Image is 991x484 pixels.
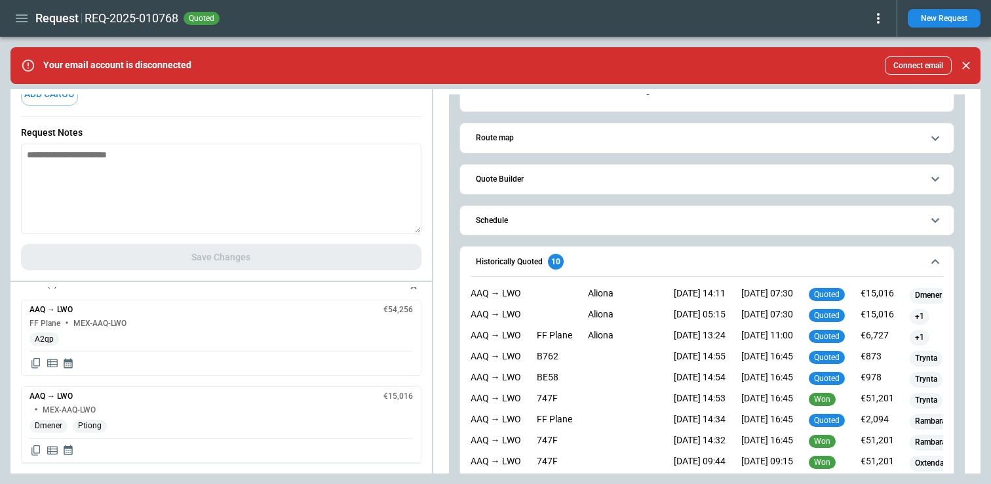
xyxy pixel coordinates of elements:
span: Display detailed quote content [46,357,59,370]
div: MEX → (positioning) → AAQ → (live) → LWO [471,372,521,388]
h6: €15,016 [383,392,413,401]
div: MEX → (positioning) → AAQ → (live) → LWO [471,435,521,451]
div: [DATE] 07:30 [741,288,793,304]
div: [DATE] 13:24 [674,330,726,346]
div: FF Plane [537,414,572,430]
h6: FF Plane [29,319,60,328]
div: Aliona [588,309,658,325]
div: €873 [861,351,894,367]
div: MEX → (positioning) → AAQ → (live) → LWO [471,309,521,325]
div: Aliona [588,330,658,346]
div: [DATE] 14:55 [674,351,726,367]
div: [DATE] 16:45 [741,351,793,367]
div: MEX → (positioning) → AAQ → (live) → LWO [471,456,521,472]
button: Close [957,56,975,75]
div: MEX → (positioning) → AAQ → (live) → LWO [471,288,521,304]
span: +1 [910,312,929,321]
div: [DATE] 05:15 [674,309,726,325]
div: €978 [861,372,894,388]
span: won [811,395,833,404]
button: Historically Quoted10 [471,247,943,277]
button: Connect email [885,56,952,75]
div: €2,094 [861,414,894,430]
span: won [811,437,833,446]
div: [DATE] 14:53 [674,393,726,409]
div: FF Plane [537,330,572,346]
div: [DATE] 14:34 [674,414,726,430]
span: quoted [811,416,842,425]
h6: MEX-AAQ-LWO [73,319,126,328]
h2: REQ-2025-010768 [85,10,178,26]
span: Trynta [910,374,942,384]
h6: Quote Builder [476,175,524,184]
div: MEX → (positioning) → AAQ → (live) → LWO [471,393,521,409]
div: BE58 [537,372,572,388]
span: +1 [910,333,929,342]
span: Dmener [910,291,947,300]
div: 747F [537,435,572,451]
button: Quote Builder [471,165,943,194]
div: €51,201 [861,435,894,451]
div: 10 [548,254,564,270]
span: quoted [811,353,842,362]
div: [DATE] 16:45 [741,435,793,451]
h6: AAQ → LWO [29,306,73,314]
div: [DATE] 14:11 [674,288,726,304]
div: [DATE] 16:45 [741,393,793,409]
button: Add Cargo [21,83,78,106]
span: Copy quote content [29,444,43,457]
span: quoted [186,14,217,23]
span: quoted [811,374,842,383]
div: [DATE] 14:54 [674,372,726,388]
div: AAQ → (live) → LWO [471,330,521,346]
span: Trynta [910,395,942,405]
div: [DATE] 11:00 [741,330,793,346]
button: Schedule [471,206,943,235]
span: Dmener [29,421,68,431]
span: Rambara [910,416,951,426]
div: B762 [537,351,572,367]
span: won [811,458,833,467]
div: €15,016 [861,309,894,325]
button: New Request [908,9,981,28]
div: Historically Quoted10 [471,285,943,481]
span: Copy quote content [29,357,43,370]
div: €6,727 [861,330,894,346]
span: Trynta [910,353,942,363]
h1: Request [35,10,79,26]
div: [DATE] 09:15 [741,456,793,472]
span: Display quote schedule [62,444,74,457]
div: €15,016 [861,288,894,304]
div: [DATE] 16:45 [741,372,793,388]
span: A2qp [29,334,59,344]
h6: Historically Quoted [476,258,543,266]
div: [DATE] 14:32 [674,435,726,451]
h6: MEX-AAQ-LWO [43,406,96,414]
span: Rambara [910,437,951,447]
h6: AAQ → LWO [29,392,73,401]
p: Request Notes [21,127,421,138]
span: quoted [811,311,842,320]
span: quoted [811,290,842,299]
span: Display detailed quote content [46,444,59,457]
h6: Schedule [476,216,508,225]
span: Ptiong [73,421,107,431]
p: Your email account is disconnected [43,60,191,71]
div: 747F [537,393,572,409]
span: Oxtenda [910,458,949,468]
h6: Route map [476,134,514,142]
span: quoted [811,332,842,341]
h6: Shared (2) [21,280,57,289]
div: dismiss [957,51,975,80]
div: 747F [537,456,572,472]
span: Display quote schedule [62,357,74,370]
div: €51,201 [861,393,894,409]
button: Route map [471,123,943,153]
div: [DATE] 16:45 [741,414,793,430]
div: [DATE] 07:30 [741,309,793,325]
div: €51,201 [861,456,894,472]
h6: €54,256 [383,306,413,314]
div: MEX → (positioning) → AAQ → (live) → LWO [471,351,521,367]
div: [DATE] 09:44 [674,456,726,472]
div: Aliona [588,288,658,304]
